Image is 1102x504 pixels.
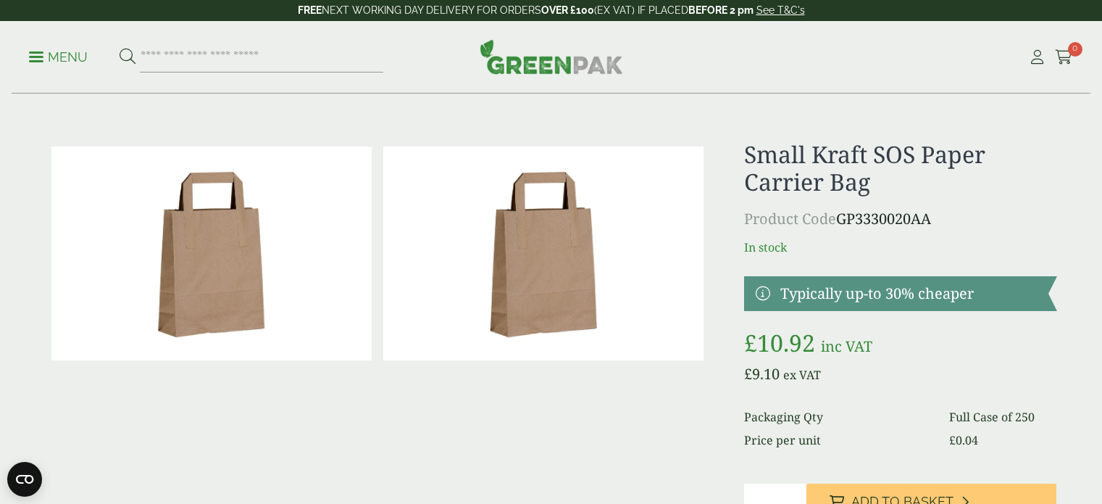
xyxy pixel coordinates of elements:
dt: Packaging Qty [744,408,932,426]
button: Open CMP widget [7,462,42,497]
p: Menu [29,49,88,66]
a: See T&C's [756,4,805,16]
a: 0 [1055,46,1073,68]
h1: Small Kraft SOS Paper Carrier Bag [744,141,1056,197]
p: In stock [744,239,1056,256]
img: Small Kraft SOS Paper Carrier Bag Full Case 0 [383,146,704,360]
span: £ [949,432,956,448]
span: Product Code [744,209,836,228]
strong: FREE [298,4,322,16]
i: Cart [1055,50,1073,65]
i: My Account [1028,50,1046,65]
span: inc VAT [821,336,872,356]
span: 0 [1068,42,1082,57]
span: ex VAT [783,367,821,383]
bdi: 0.04 [949,432,978,448]
bdi: 9.10 [744,364,780,384]
img: Small Kraft SOS Paper Carrier Bag 0 [51,146,372,360]
img: GreenPak Supplies [480,39,623,74]
dt: Price per unit [744,431,932,449]
p: GP3330020AA [744,208,1056,230]
span: £ [744,364,752,384]
span: £ [744,327,757,358]
dd: Full Case of 250 [949,408,1057,426]
strong: OVER £100 [541,4,594,16]
a: Menu [29,49,88,63]
strong: BEFORE 2 pm [688,4,754,16]
bdi: 10.92 [744,327,815,358]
